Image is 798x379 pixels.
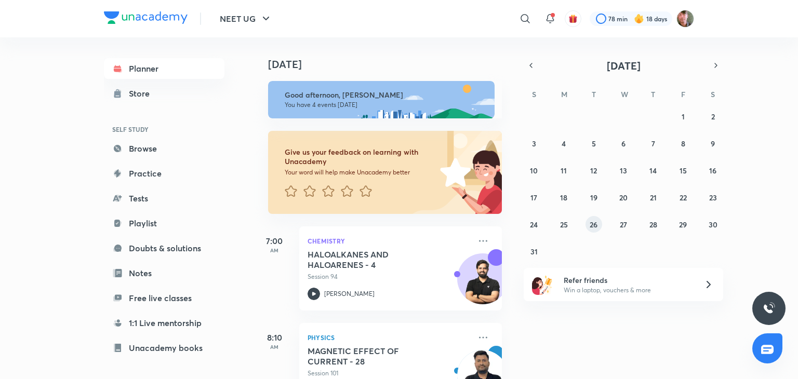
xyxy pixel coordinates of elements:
abbr: August 16, 2025 [709,166,716,175]
a: Company Logo [104,11,188,26]
abbr: August 27, 2025 [620,220,627,229]
abbr: Wednesday [621,89,628,99]
abbr: August 31, 2025 [530,247,538,256]
button: August 14, 2025 [645,162,661,179]
h6: Refer friends [564,275,691,286]
abbr: August 20, 2025 [619,193,628,202]
button: NEET UG [214,8,278,29]
a: Planner [104,58,224,79]
abbr: Saturday [711,89,715,99]
button: August 1, 2025 [675,108,691,125]
button: August 16, 2025 [704,162,721,179]
button: August 29, 2025 [675,216,691,233]
div: Store [129,87,156,100]
abbr: August 18, 2025 [560,193,567,202]
button: August 18, 2025 [555,189,572,206]
abbr: Thursday [651,89,655,99]
a: Practice [104,163,224,184]
button: August 15, 2025 [675,162,691,179]
button: August 25, 2025 [555,216,572,233]
img: ttu [763,302,775,315]
button: August 3, 2025 [526,135,542,152]
button: August 30, 2025 [704,216,721,233]
button: August 12, 2025 [586,162,602,179]
h6: Give us your feedback on learning with Unacademy [285,147,436,166]
a: Unacademy books [104,337,224,358]
button: August 21, 2025 [645,189,661,206]
abbr: August 1, 2025 [682,112,685,121]
abbr: August 4, 2025 [562,139,566,148]
p: [PERSON_NAME] [324,289,375,299]
abbr: August 12, 2025 [590,166,597,175]
button: August 13, 2025 [615,162,632,179]
span: [DATE] [607,59,641,73]
img: avatar [568,14,578,23]
abbr: August 5, 2025 [592,139,596,148]
abbr: Friday [681,89,685,99]
abbr: August 22, 2025 [680,193,687,202]
button: August 11, 2025 [555,162,572,179]
button: August 23, 2025 [704,189,721,206]
abbr: August 23, 2025 [709,193,717,202]
button: August 7, 2025 [645,135,661,152]
p: AM [254,247,295,253]
p: AM [254,344,295,350]
p: Your word will help make Unacademy better [285,168,436,177]
a: Store [104,83,224,104]
abbr: August 24, 2025 [530,220,538,229]
h6: SELF STUDY [104,120,224,138]
button: August 9, 2025 [704,135,721,152]
abbr: August 11, 2025 [561,166,567,175]
h4: [DATE] [268,58,512,71]
abbr: August 6, 2025 [621,139,626,148]
img: streak [634,13,644,24]
button: August 8, 2025 [675,135,691,152]
p: Session 101 [308,369,471,378]
button: August 31, 2025 [526,243,542,260]
abbr: August 10, 2025 [530,166,538,175]
img: Ravii [676,10,694,28]
a: Tests [104,188,224,209]
button: August 6, 2025 [615,135,632,152]
button: August 22, 2025 [675,189,691,206]
button: August 17, 2025 [526,189,542,206]
p: Session 94 [308,272,471,281]
a: Notes [104,263,224,283]
abbr: August 28, 2025 [649,220,657,229]
img: Avatar [458,259,508,309]
p: Physics [308,331,471,344]
p: Win a laptop, vouchers & more [564,286,691,295]
a: Free live classes [104,288,224,308]
h6: Good afternoon, [PERSON_NAME] [285,90,485,100]
button: August 10, 2025 [526,162,542,179]
abbr: August 19, 2025 [590,193,597,202]
a: Playlist [104,213,224,234]
button: [DATE] [538,58,709,73]
button: August 2, 2025 [704,108,721,125]
button: August 5, 2025 [586,135,602,152]
button: August 4, 2025 [555,135,572,152]
abbr: August 2, 2025 [711,112,715,121]
abbr: Tuesday [592,89,596,99]
abbr: August 29, 2025 [679,220,687,229]
p: You have 4 events [DATE] [285,101,485,109]
h5: 7:00 [254,235,295,247]
button: August 24, 2025 [526,216,542,233]
abbr: August 17, 2025 [530,193,537,202]
abbr: August 13, 2025 [620,166,627,175]
abbr: August 3, 2025 [532,139,536,148]
img: afternoon [268,81,495,118]
abbr: August 25, 2025 [560,220,568,229]
abbr: August 9, 2025 [711,139,715,148]
abbr: August 8, 2025 [681,139,685,148]
p: Chemistry [308,235,471,247]
a: Doubts & solutions [104,238,224,259]
abbr: August 21, 2025 [650,193,657,202]
h5: HALOALKANES AND HALOARENES - 4 [308,249,437,270]
abbr: August 26, 2025 [590,220,597,229]
button: avatar [565,10,581,27]
abbr: August 30, 2025 [709,220,717,229]
a: 1:1 Live mentorship [104,313,224,333]
h5: MAGNETIC EFFECT OF CURRENT - 28 [308,346,437,367]
abbr: Monday [561,89,567,99]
